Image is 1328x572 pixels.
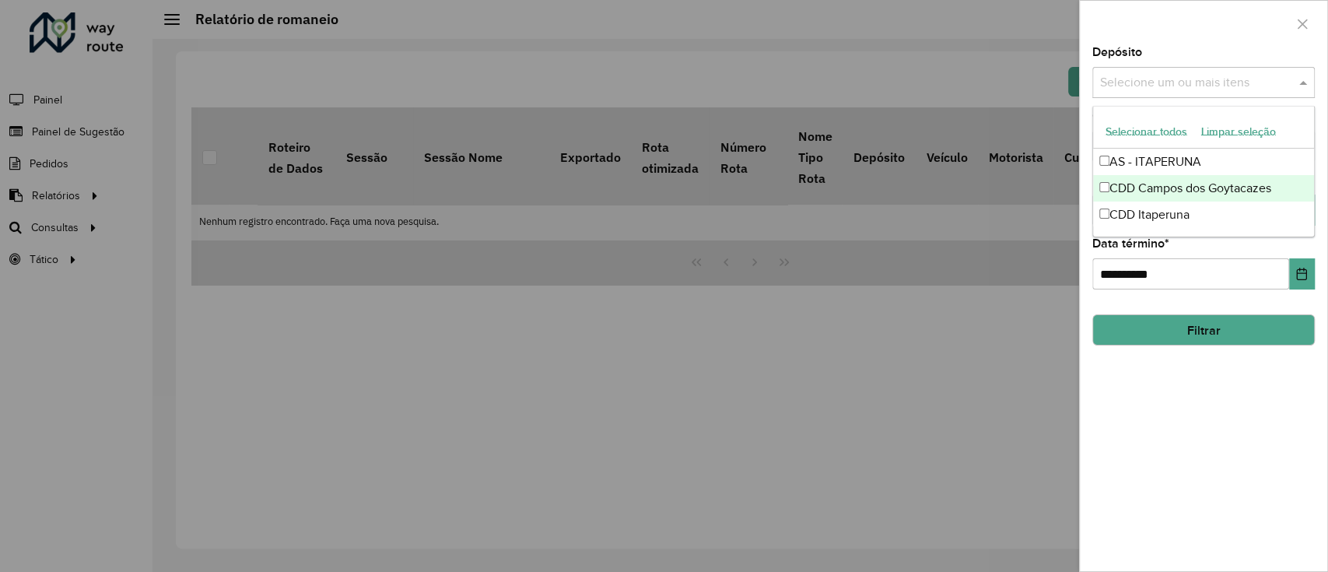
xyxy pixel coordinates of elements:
[1201,125,1276,138] font: Limpar seleção
[1109,181,1271,195] font: CDD Campos dos Goytacazes
[1105,125,1187,138] font: Selecionar todos
[1109,155,1201,168] font: AS - ITAPERUNA
[1092,45,1142,58] font: Depósito
[1092,314,1315,346] button: Filtrar
[1194,118,1283,143] button: Limpar seleção
[1092,106,1315,237] ng-dropdown-panel: Lista de opções
[1187,324,1221,337] font: Filtrar
[1109,208,1190,221] font: CDD Itaperuna
[1289,258,1315,290] button: Escolha a data
[1092,237,1165,250] font: Data término
[1098,118,1194,143] button: Selecionar todos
